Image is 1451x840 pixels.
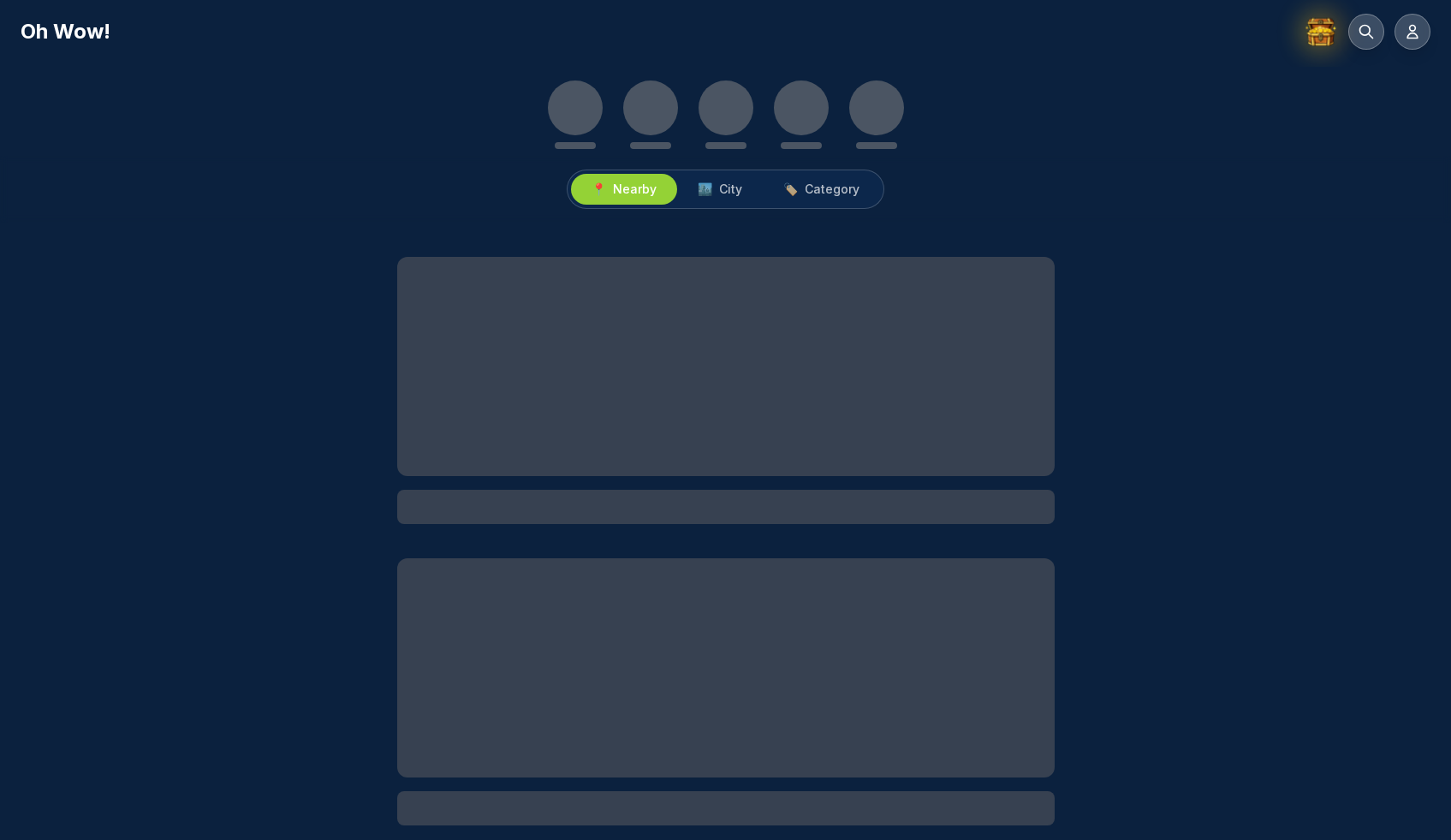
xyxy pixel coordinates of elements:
[1304,15,1338,49] img: Treasure Hunt
[1304,14,1338,50] button: Treasure Hunt
[763,174,880,205] button: 🏷️Category
[613,181,657,198] span: Nearby
[698,181,712,198] span: 🏙️
[805,181,859,198] span: Category
[719,181,742,198] span: City
[783,181,798,198] span: 🏷️
[21,18,110,45] h1: Oh Wow!
[571,174,677,205] button: 📍Nearby
[677,174,763,205] button: 🏙️City
[592,181,606,198] span: 📍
